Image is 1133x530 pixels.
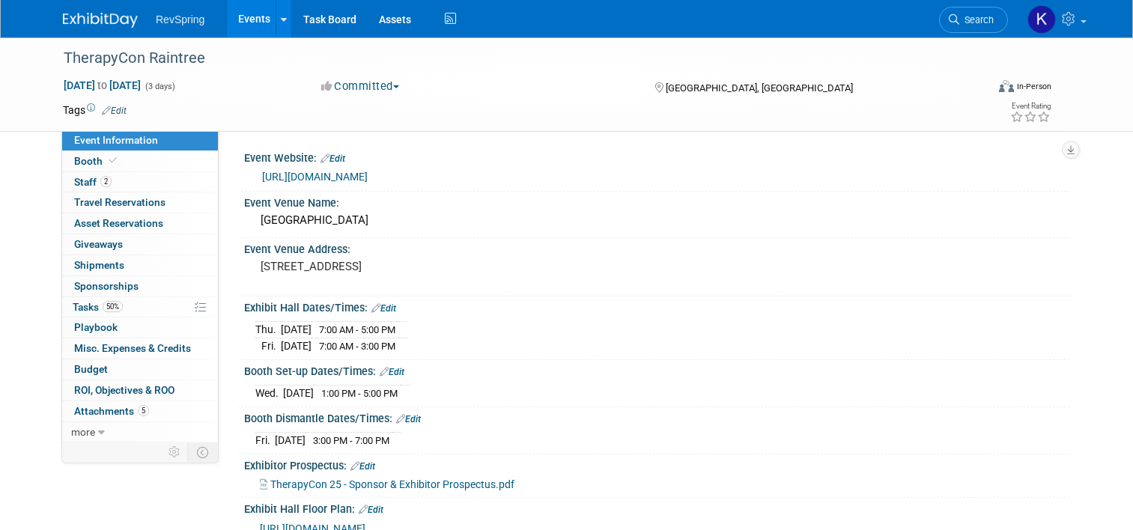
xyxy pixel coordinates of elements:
span: RevSpring [156,13,204,25]
a: Attachments5 [62,401,218,421]
span: 1:00 PM - 5:00 PM [321,388,398,399]
td: Personalize Event Tab Strip [162,442,188,462]
td: Fri. [255,338,281,354]
a: more [62,422,218,442]
div: Booth Dismantle Dates/Times: [244,407,1070,427]
span: Sponsorships [74,280,139,292]
span: Search [959,14,994,25]
span: 7:00 AM - 5:00 PM [319,324,395,335]
span: [DATE] [DATE] [63,79,142,92]
div: Event Venue Address: [244,238,1070,257]
span: (3 days) [144,82,175,91]
a: Edit [359,505,383,515]
img: ExhibitDay [63,13,138,28]
td: [DATE] [283,386,314,401]
div: TherapyCon Raintree [58,45,968,72]
span: to [95,79,109,91]
a: Giveaways [62,234,218,255]
span: ROI, Objectives & ROO [74,384,174,396]
span: Misc. Expenses & Credits [74,342,191,354]
a: Edit [350,461,375,472]
div: [GEOGRAPHIC_DATA] [255,209,1059,232]
span: Giveaways [74,238,123,250]
td: [DATE] [281,322,312,338]
a: Edit [396,414,421,424]
span: 5 [138,405,149,416]
span: Event Information [74,134,158,146]
span: Travel Reservations [74,196,165,208]
a: Shipments [62,255,218,275]
div: Event Rating [1010,103,1051,110]
span: Staff [74,176,112,188]
td: Thu. [255,322,281,338]
div: Exhibit Hall Dates/Times: [244,296,1070,316]
div: In-Person [1016,81,1051,92]
a: ROI, Objectives & ROO [62,380,218,400]
td: Wed. [255,386,283,401]
pre: [STREET_ADDRESS] [261,260,572,273]
a: TherapyCon 25 - Sponsor & Exhibitor Prospectus.pdf [260,478,514,490]
div: Event Website: [244,147,1070,166]
div: Exhibit Hall Floor Plan: [244,498,1070,517]
a: Travel Reservations [62,192,218,213]
td: [DATE] [275,433,306,448]
a: [URL][DOMAIN_NAME] [262,171,368,183]
span: TherapyCon 25 - Sponsor & Exhibitor Prospectus.pdf [270,478,514,490]
span: Asset Reservations [74,217,163,229]
td: [DATE] [281,338,312,354]
span: Attachments [74,405,149,417]
span: more [71,426,95,438]
a: Search [939,7,1008,33]
td: Fri. [255,433,275,448]
a: Asset Reservations [62,213,218,234]
td: Tags [63,103,127,118]
span: Booth [74,155,120,167]
span: Playbook [74,321,118,333]
a: Misc. Expenses & Credits [62,338,218,359]
a: Edit [371,303,396,314]
span: Budget [74,363,108,375]
a: Playbook [62,317,218,338]
div: Exhibitor Prospectus: [244,454,1070,474]
span: Shipments [74,259,124,271]
span: 7:00 AM - 3:00 PM [319,341,395,352]
a: Sponsorships [62,276,218,296]
i: Booth reservation complete [109,156,117,165]
a: Booth [62,151,218,171]
span: 3:00 PM - 7:00 PM [313,435,389,446]
img: Kelsey Culver [1027,5,1056,34]
span: Tasks [73,301,123,313]
a: Edit [321,153,345,164]
a: Edit [102,106,127,116]
button: Committed [316,79,405,94]
span: [GEOGRAPHIC_DATA], [GEOGRAPHIC_DATA] [666,82,853,94]
div: Booth Set-up Dates/Times: [244,360,1070,380]
img: Format-Inperson.png [999,80,1014,92]
span: 50% [103,301,123,312]
td: Toggle Event Tabs [188,442,219,462]
a: Tasks50% [62,297,218,317]
div: Event Format [905,78,1051,100]
span: 2 [100,176,112,187]
div: Event Venue Name: [244,192,1070,210]
a: Event Information [62,130,218,150]
a: Budget [62,359,218,380]
a: Staff2 [62,172,218,192]
a: Edit [380,367,404,377]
